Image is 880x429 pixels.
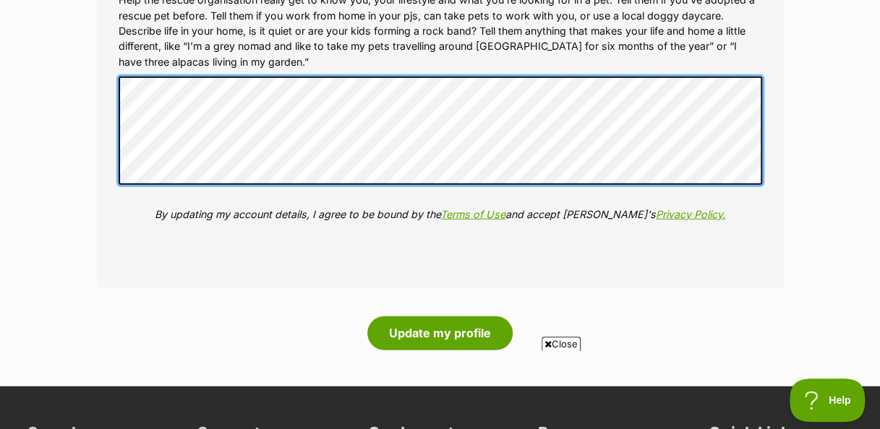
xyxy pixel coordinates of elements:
a: Terms of Use [440,208,505,220]
button: Update my profile [367,316,513,350]
iframe: Advertisement [90,357,791,422]
a: Privacy Policy. [656,208,725,220]
p: By updating my account details, I agree to be bound by the and accept [PERSON_NAME]'s [119,207,762,222]
iframe: Help Scout Beacon - Open [790,378,866,422]
span: Close [542,337,581,351]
